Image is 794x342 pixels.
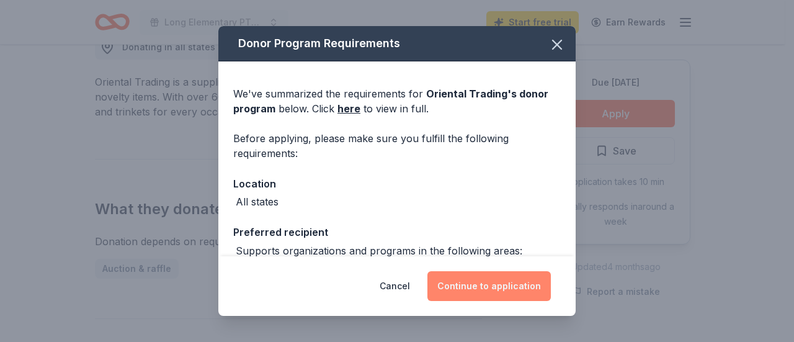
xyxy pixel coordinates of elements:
[233,176,561,192] div: Location
[380,271,410,301] button: Cancel
[337,101,360,116] a: here
[233,224,561,240] div: Preferred recipient
[236,194,279,209] div: All states
[233,86,561,116] div: We've summarized the requirements for below. Click to view in full.
[236,243,561,273] div: Supports organizations and programs in the following areas: Education, Youth, Healthcare, and Hum...
[218,26,576,61] div: Donor Program Requirements
[233,131,561,161] div: Before applying, please make sure you fulfill the following requirements:
[427,271,551,301] button: Continue to application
